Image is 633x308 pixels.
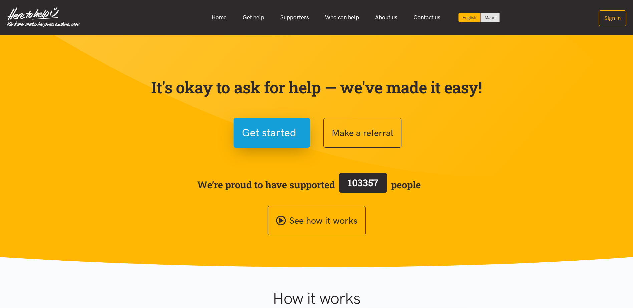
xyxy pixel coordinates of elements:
[204,10,235,25] a: Home
[405,10,448,25] a: Contact us
[458,13,481,22] div: Current language
[197,172,421,198] span: We’re proud to have supported people
[458,13,500,22] div: Language toggle
[7,7,80,27] img: Home
[367,10,405,25] a: About us
[242,124,296,141] span: Get started
[317,10,367,25] a: Who can help
[323,118,401,148] button: Make a referral
[268,206,366,236] a: See how it works
[235,10,272,25] a: Get help
[234,118,310,148] button: Get started
[335,172,391,198] a: 103357
[481,13,500,22] a: Switch to Te Reo Māori
[150,78,484,97] p: It's okay to ask for help — we've made it easy!
[208,289,425,308] h1: How it works
[272,10,317,25] a: Supporters
[348,176,378,189] span: 103357
[599,10,626,26] button: Sign in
